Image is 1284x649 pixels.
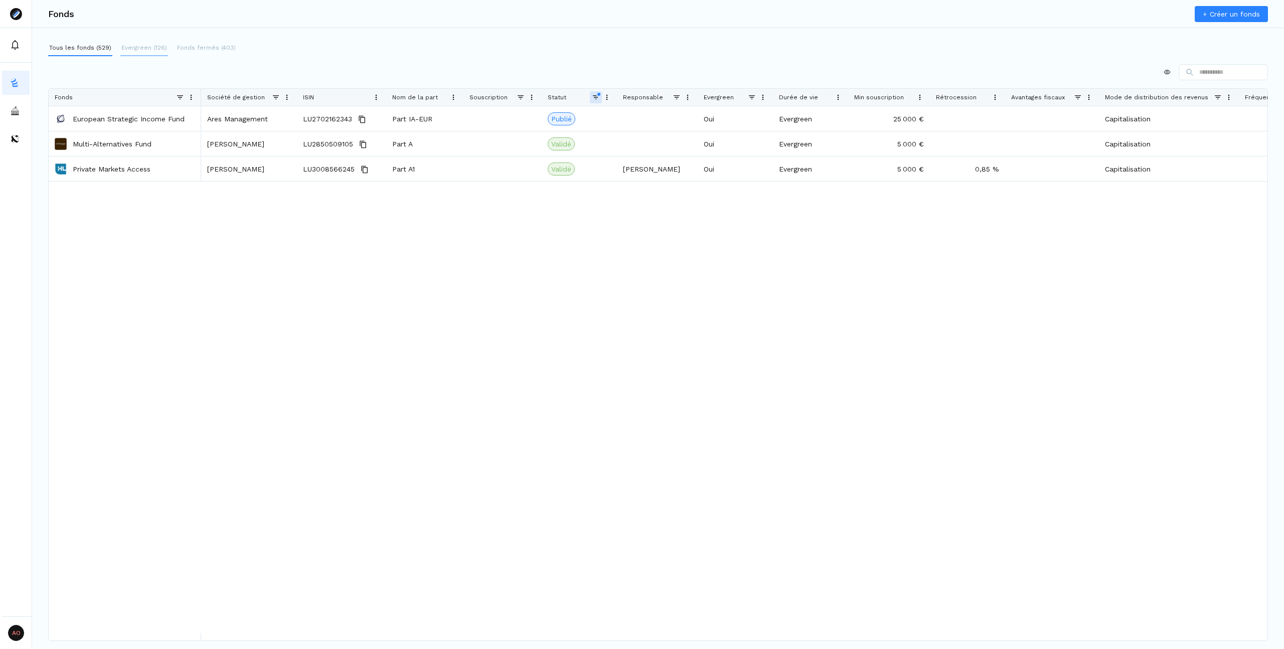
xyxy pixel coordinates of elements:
button: funds [2,71,30,95]
button: distributors [2,127,30,151]
div: Ares Management [201,106,297,131]
span: Durée de vie [779,94,818,101]
span: Validé [551,139,571,149]
a: + Créer un fonds [1195,6,1268,22]
span: Fonds [55,94,73,101]
span: Société de gestion [207,94,265,101]
span: Min souscription [854,94,904,101]
div: Evergreen [773,131,848,156]
img: Private Markets Access [55,163,67,175]
img: European Strategic Income Fund [55,113,67,125]
button: Copy [359,164,371,176]
div: 0,85 % [930,156,1005,181]
div: 5 000 € [848,131,930,156]
div: Oui [698,106,773,131]
div: Oui [698,131,773,156]
a: Multi-Alternatives Fund [73,139,151,149]
p: Tous les fonds (529) [49,43,111,52]
button: Evergreen (126) [120,40,168,56]
div: [PERSON_NAME] [201,131,297,156]
p: Evergreen (126) [121,43,167,52]
div: Part A1 [386,156,463,181]
span: Statut [548,94,566,101]
div: Oui [698,156,773,181]
img: Multi-Alternatives Fund [55,138,67,150]
span: Souscription [469,94,508,101]
div: 25 000 € [848,106,930,131]
button: Copy [356,113,368,125]
a: Private Markets Access [73,164,150,174]
h3: Fonds [48,10,74,19]
button: Copy [357,138,369,150]
span: LU3008566245 [303,157,355,182]
span: Nom de la part [392,94,438,101]
button: Fonds fermés (403) [176,40,237,56]
span: LU2702162343 [303,107,352,131]
img: distributors [10,134,20,144]
div: Capitalisation [1099,106,1239,131]
span: Publié [551,114,572,124]
div: Capitalisation [1099,131,1239,156]
a: European Strategic Income Fund [73,114,185,124]
p: Fonds fermés (403) [177,43,236,52]
button: asset-managers [2,99,30,123]
div: Part IA-EUR [386,106,463,131]
div: [PERSON_NAME] [617,156,698,181]
div: Evergreen [773,156,848,181]
div: Capitalisation [1099,156,1239,181]
div: Evergreen [773,106,848,131]
div: [PERSON_NAME] [201,156,297,181]
span: Avantages fiscaux [1011,94,1065,101]
span: Rétrocession [936,94,977,101]
span: Responsable [623,94,663,101]
span: ISIN [303,94,314,101]
span: Evergreen [704,94,734,101]
div: Part A [386,131,463,156]
button: Tous les fonds (529) [48,40,112,56]
span: Validé [551,164,571,174]
img: asset-managers [10,106,20,116]
span: LU2850509105 [303,132,353,156]
span: Mode de distribution des revenus [1105,94,1208,101]
span: AO [8,625,24,641]
div: 5 000 € [848,156,930,181]
img: funds [10,78,20,88]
